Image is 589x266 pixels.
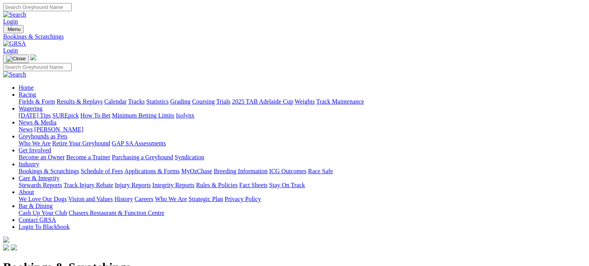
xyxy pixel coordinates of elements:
[19,126,586,133] div: News & Media
[11,244,17,251] img: twitter.svg
[3,3,72,11] input: Search
[3,244,9,251] img: facebook.svg
[19,161,39,167] a: Industry
[269,182,305,188] a: Stay On Track
[19,140,586,147] div: Greyhounds as Pets
[19,223,70,230] a: Login To Blackbook
[152,182,194,188] a: Integrity Reports
[34,126,83,133] a: [PERSON_NAME]
[3,237,9,243] img: logo-grsa-white.png
[3,33,586,40] a: Bookings & Scratchings
[81,168,123,174] a: Schedule of Fees
[3,71,26,78] img: Search
[112,154,173,160] a: Purchasing a Greyhound
[155,196,187,202] a: Who We Are
[19,119,57,126] a: News & Media
[68,196,113,202] a: Vision and Values
[19,168,586,175] div: Industry
[3,11,26,18] img: Search
[3,55,29,63] button: Toggle navigation
[189,196,223,202] a: Strategic Plan
[112,112,174,119] a: Minimum Betting Limits
[19,217,56,223] a: Contact GRSA
[19,98,55,105] a: Fields & Form
[308,168,333,174] a: Race Safe
[146,98,169,105] a: Statistics
[316,98,364,105] a: Track Maintenance
[124,168,180,174] a: Applications & Forms
[214,168,268,174] a: Breeding Information
[3,25,24,33] button: Toggle navigation
[19,182,62,188] a: Stewards Reports
[239,182,268,188] a: Fact Sheets
[19,105,43,112] a: Wagering
[19,175,60,181] a: Care & Integrity
[19,182,586,189] div: Care & Integrity
[19,189,34,195] a: About
[19,196,586,203] div: About
[115,182,151,188] a: Injury Reports
[269,168,306,174] a: ICG Outcomes
[3,40,26,47] img: GRSA
[52,140,110,147] a: Retire Your Greyhound
[19,154,586,161] div: Get Involved
[19,154,65,160] a: Become an Owner
[19,147,51,153] a: Get Involved
[69,210,164,216] a: Chasers Restaurant & Function Centre
[8,26,21,32] span: Menu
[19,112,586,119] div: Wagering
[216,98,230,105] a: Trials
[192,98,215,105] a: Coursing
[128,98,145,105] a: Tracks
[19,84,34,91] a: Home
[19,112,51,119] a: [DATE] Tips
[3,18,18,25] a: Login
[64,182,113,188] a: Track Injury Rebate
[6,56,26,62] img: Close
[66,154,110,160] a: Become a Trainer
[19,196,67,202] a: We Love Our Dogs
[196,182,238,188] a: Rules & Policies
[175,154,204,160] a: Syndication
[19,210,586,217] div: Bar & Dining
[3,63,72,71] input: Search
[112,140,166,147] a: GAP SA Assessments
[134,196,153,202] a: Careers
[104,98,127,105] a: Calendar
[19,91,36,98] a: Racing
[176,112,194,119] a: Isolynx
[30,54,36,60] img: logo-grsa-white.png
[3,47,18,54] a: Login
[19,168,79,174] a: Bookings & Scratchings
[225,196,261,202] a: Privacy Policy
[170,98,191,105] a: Grading
[19,140,51,147] a: Who We Are
[114,196,133,202] a: History
[181,168,212,174] a: MyOzChase
[19,203,53,209] a: Bar & Dining
[295,98,315,105] a: Weights
[19,210,67,216] a: Cash Up Your Club
[19,133,67,140] a: Greyhounds as Pets
[19,126,33,133] a: News
[19,98,586,105] div: Racing
[52,112,79,119] a: SUREpick
[232,98,293,105] a: 2025 TAB Adelaide Cup
[81,112,111,119] a: How To Bet
[57,98,103,105] a: Results & Replays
